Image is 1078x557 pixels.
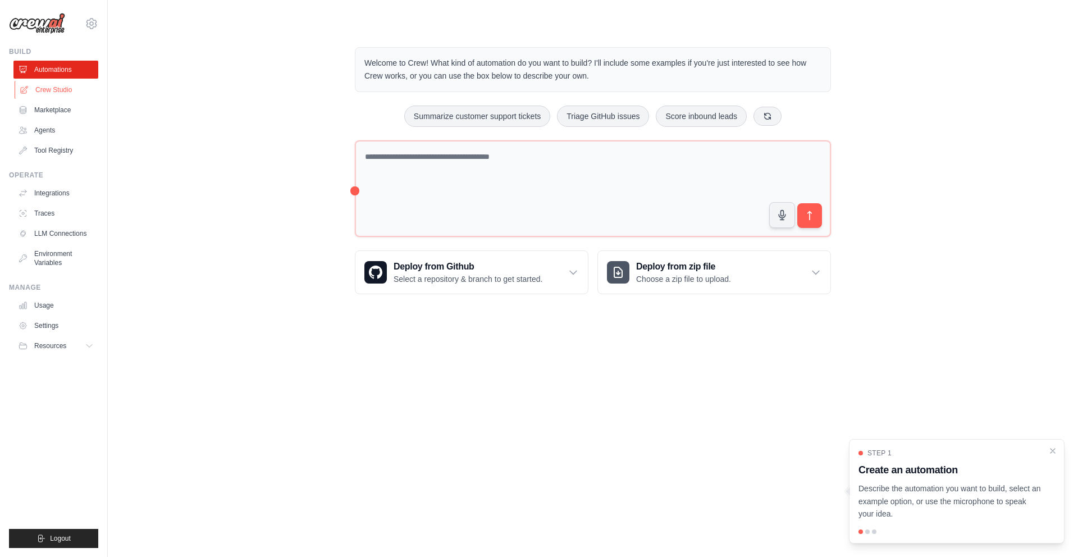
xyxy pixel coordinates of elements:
button: Score inbound leads [656,106,747,127]
a: Automations [13,61,98,79]
button: Triage GitHub issues [557,106,649,127]
p: Describe the automation you want to build, select an example option, or use the microphone to spe... [858,482,1042,521]
h3: Deploy from Github [394,260,542,273]
button: Logout [9,529,98,548]
div: Operate [9,171,98,180]
a: Environment Variables [13,245,98,272]
a: Marketplace [13,101,98,119]
button: Summarize customer support tickets [404,106,550,127]
a: Settings [13,317,98,335]
button: Close walkthrough [1048,446,1057,455]
a: Agents [13,121,98,139]
p: Choose a zip file to upload. [636,273,731,285]
img: Logo [9,13,65,34]
div: Manage [9,283,98,292]
p: Welcome to Crew! What kind of automation do you want to build? I'll include some examples if you'... [364,57,821,83]
span: Step 1 [867,449,892,458]
h3: Create an automation [858,462,1042,478]
iframe: Chat Widget [1022,503,1078,557]
p: Select a repository & branch to get started. [394,273,542,285]
div: Build [9,47,98,56]
a: Integrations [13,184,98,202]
a: Traces [13,204,98,222]
span: Logout [50,534,71,543]
button: Resources [13,337,98,355]
a: Crew Studio [15,81,99,99]
h3: Deploy from zip file [636,260,731,273]
a: Usage [13,296,98,314]
a: Tool Registry [13,141,98,159]
a: LLM Connections [13,225,98,243]
span: Resources [34,341,66,350]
